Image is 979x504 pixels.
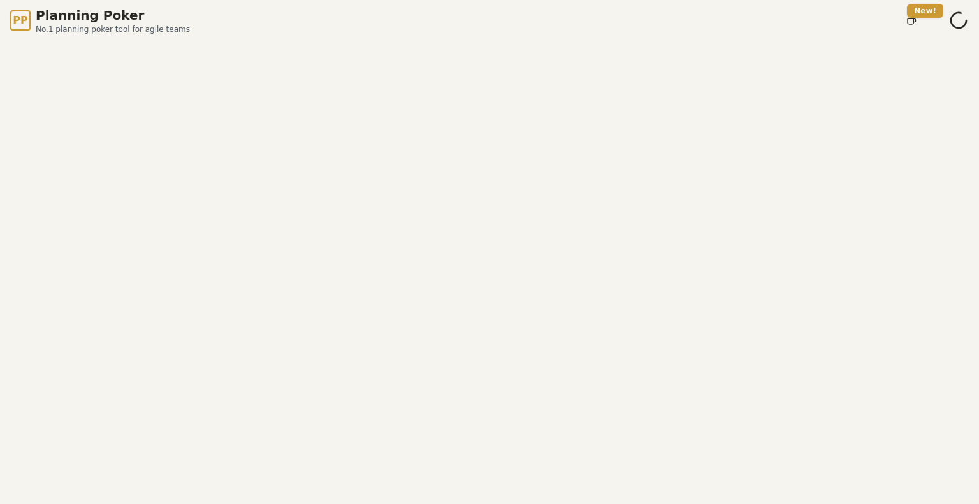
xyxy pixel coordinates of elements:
span: No.1 planning poker tool for agile teams [36,24,190,34]
span: Planning Poker [36,6,190,24]
a: PPPlanning PokerNo.1 planning poker tool for agile teams [10,6,190,34]
span: PP [13,13,27,28]
button: New! [900,9,923,32]
div: New! [907,4,943,18]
